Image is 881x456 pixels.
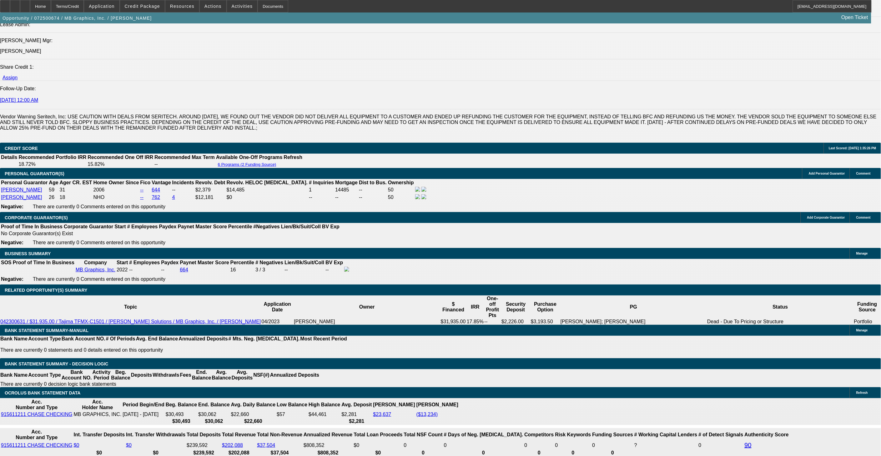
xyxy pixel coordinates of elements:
[359,180,387,185] b: Dist to Bus.
[73,399,122,411] th: Acc. Holder Name
[106,336,136,342] th: # Of Periods
[89,4,114,9] span: Application
[335,194,358,201] td: --
[64,224,113,229] b: Corporate Guarantor
[421,187,426,192] img: linkedin-icon.png
[388,186,414,193] td: 50
[231,399,276,411] th: Avg. Daily Balance
[341,411,372,418] td: $2,281
[117,260,128,265] b: Start
[180,260,229,265] b: Paynet Master Score
[3,75,18,80] a: Assign
[284,266,325,273] td: --
[325,266,343,273] td: --
[140,195,143,200] a: --
[222,450,256,456] th: $202,088
[373,399,415,411] th: [PERSON_NAME]
[555,450,592,456] th: 0
[404,450,443,456] th: 0
[335,180,358,185] b: Mortgage
[152,187,160,192] a: 644
[354,429,403,441] th: Total Loan Proceeds
[444,441,524,449] td: 0
[707,319,853,325] td: Dead - Due To Pricing or Structure
[415,194,420,199] img: facebook-icon.png
[501,319,531,325] td: $2,226.00
[165,0,199,12] button: Resources
[33,240,165,245] span: There are currently 0 Comments entered on this opportunity
[388,194,414,201] td: 50
[294,319,440,325] td: [PERSON_NAME]
[592,441,634,449] td: 0
[524,429,554,441] th: Competitors
[126,450,186,456] th: $0
[159,224,177,229] b: Paydex
[204,4,222,9] span: Actions
[440,295,466,319] th: $ Financed
[257,450,303,456] th: $37,504
[254,224,280,229] b: #Negatives
[186,441,221,449] td: $239,592
[161,266,179,273] td: --
[335,186,358,193] td: 14485
[284,154,303,161] th: Refresh
[186,429,221,441] th: Total Deposits
[232,4,253,9] span: Activities
[230,267,254,273] div: 16
[809,172,845,175] span: Add Personal Guarantor
[3,16,152,21] span: Opportunity / 072500674 / MB Graphics, Inc. / [PERSON_NAME]
[178,336,228,342] th: Annualized Deposits
[216,162,278,167] button: 6 Programs (2 Funding Source)
[1,429,73,441] th: Acc. Number and Type
[136,336,179,342] th: Avg. End Balance
[186,450,221,456] th: $239,592
[122,399,164,411] th: Period Begin/End
[294,295,440,319] th: Owner
[211,369,231,381] th: Avg. Balance
[257,429,303,441] th: Total Non-Revenue
[634,429,698,441] th: # Working Capital Lenders
[253,369,270,381] th: NSF(#)
[5,361,108,366] span: Bank Statement Summary - Decision Logic
[165,399,197,411] th: Beg. Balance
[93,194,139,201] td: NHO
[560,295,707,319] th: PG
[309,180,334,185] b: # Inquiries
[1,276,23,282] b: Negative:
[231,418,276,424] th: $22,660
[1,154,18,161] th: Details
[180,267,188,272] a: 664
[531,295,560,319] th: Purchase Option
[152,180,171,185] b: Vantage
[161,260,179,265] b: Paydex
[126,443,132,448] a: $0
[1,224,63,230] th: Proof of Time In Business
[1,204,23,209] b: Negative:
[28,336,61,342] th: Account Type
[359,186,387,193] td: --
[1,260,12,266] th: SOS
[309,194,334,201] td: --
[261,295,294,319] th: Application Date
[388,180,414,185] b: Ownership
[111,369,130,381] th: Beg. Balance
[165,411,197,418] td: $30,493
[466,295,484,319] th: IRR
[303,429,353,441] th: Annualized Revenue
[127,224,158,229] b: # Employees
[74,443,79,448] a: $0
[48,194,58,201] td: 26
[444,429,524,441] th: # Days of Neg. [MEDICAL_DATA].
[284,260,324,265] b: Lien/Bk/Suit/Coll
[856,329,868,332] span: Manage
[1,187,42,192] a: [PERSON_NAME]
[856,216,871,219] span: Comment
[228,224,252,229] b: Percentile
[18,161,87,167] td: 18.72%
[270,369,320,381] th: Annualized Deposits
[555,429,592,441] th: Risk Keywords
[172,195,175,200] a: 4
[5,328,88,333] span: BANK STATEMENT SUMMARY-MANUAL
[116,266,128,273] td: 2022
[33,276,165,282] span: There are currently 0 Comments entered on this opportunity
